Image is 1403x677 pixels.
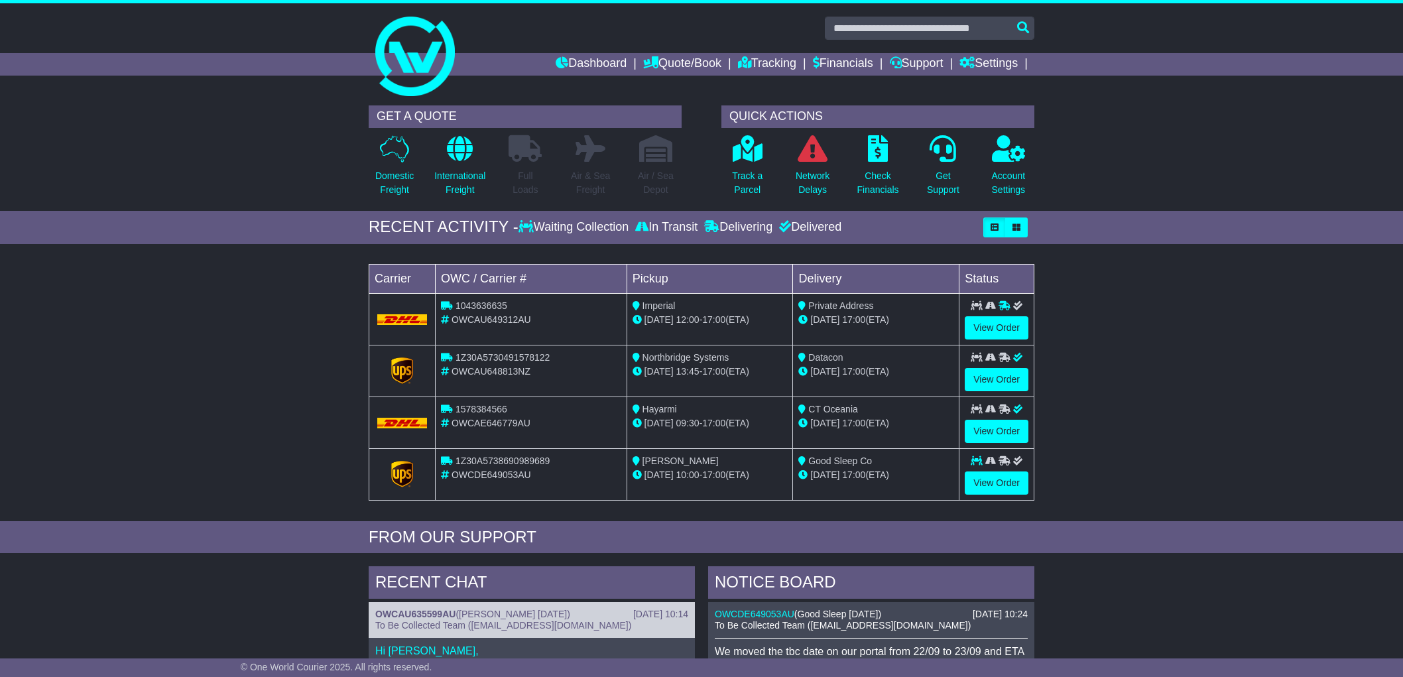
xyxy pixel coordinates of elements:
[638,169,674,197] p: Air / Sea Depot
[644,314,674,325] span: [DATE]
[375,609,688,620] div: ( )
[369,566,695,602] div: RECENT CHAT
[375,620,631,631] span: To Be Collected Team ([EMAIL_ADDRESS][DOMAIN_NAME])
[375,135,414,204] a: DomesticFreight
[391,357,414,384] img: GetCarrierServiceLogo
[842,366,865,377] span: 17:00
[456,456,550,466] span: 1Z30A5738690989689
[808,404,857,414] span: CT Oceania
[776,220,841,235] div: Delivered
[456,300,507,311] span: 1043636635
[434,135,486,204] a: InternationalFreight
[369,105,682,128] div: GET A QUOTE
[965,471,1028,495] a: View Order
[456,404,507,414] span: 1578384566
[375,169,414,197] p: Domestic Freight
[715,620,971,631] span: To Be Collected Team ([EMAIL_ADDRESS][DOMAIN_NAME])
[642,300,676,311] span: Imperial
[890,53,944,76] a: Support
[642,352,729,363] span: Northbridge Systems
[644,418,674,428] span: [DATE]
[642,456,719,466] span: [PERSON_NAME]
[798,313,953,327] div: (ETA)
[798,416,953,430] div: (ETA)
[676,314,700,325] span: 12:00
[965,368,1028,391] a: View Order
[644,469,674,480] span: [DATE]
[808,352,843,363] span: Datacon
[241,662,432,672] span: © One World Courier 2025. All rights reserved.
[377,314,427,325] img: DHL.png
[452,314,531,325] span: OWCAU649312AU
[715,645,1028,670] p: We moved the tbc date on our portal from 22/09 to 23/09 and ETA from 26/09 to 29/09 while waiting...
[676,418,700,428] span: 09:30
[509,169,542,197] p: Full Loads
[959,53,1018,76] a: Settings
[721,105,1034,128] div: QUICK ACTIONS
[369,528,1034,547] div: FROM OUR SUPPORT
[965,420,1028,443] a: View Order
[732,169,762,197] p: Track a Parcel
[702,314,725,325] span: 17:00
[702,469,725,480] span: 17:00
[633,609,688,620] div: [DATE] 10:14
[813,53,873,76] a: Financials
[556,53,627,76] a: Dashboard
[810,314,839,325] span: [DATE]
[391,461,414,487] img: GetCarrierServiceLogo
[798,468,953,482] div: (ETA)
[798,609,879,619] span: Good Sleep [DATE]
[369,217,518,237] div: RECENT ACTIVITY -
[627,264,793,293] td: Pickup
[708,566,1034,602] div: NOTICE BOARD
[369,264,436,293] td: Carrier
[808,300,873,311] span: Private Address
[926,135,960,204] a: GetSupport
[715,609,794,619] a: OWCDE649053AU
[992,169,1026,197] p: Account Settings
[632,220,701,235] div: In Transit
[633,313,788,327] div: - (ETA)
[643,53,721,76] a: Quote/Book
[452,418,530,428] span: OWCAE646779AU
[842,469,865,480] span: 17:00
[715,609,1028,620] div: ( )
[702,418,725,428] span: 17:00
[377,418,427,428] img: DHL.png
[959,264,1034,293] td: Status
[796,169,829,197] p: Network Delays
[810,418,839,428] span: [DATE]
[676,469,700,480] span: 10:00
[731,135,763,204] a: Track aParcel
[810,366,839,377] span: [DATE]
[701,220,776,235] div: Delivering
[857,169,899,197] p: Check Financials
[738,53,796,76] a: Tracking
[842,314,865,325] span: 17:00
[795,135,830,204] a: NetworkDelays
[808,456,872,466] span: Good Sleep Co
[633,416,788,430] div: - (ETA)
[459,609,567,619] span: [PERSON_NAME] [DATE]
[991,135,1026,204] a: AccountSettings
[842,418,865,428] span: 17:00
[633,468,788,482] div: - (ETA)
[452,366,530,377] span: OWCAU648813NZ
[518,220,632,235] div: Waiting Collection
[798,365,953,379] div: (ETA)
[436,264,627,293] td: OWC / Carrier #
[965,316,1028,339] a: View Order
[793,264,959,293] td: Delivery
[810,469,839,480] span: [DATE]
[927,169,959,197] p: Get Support
[973,609,1028,620] div: [DATE] 10:24
[676,366,700,377] span: 13:45
[857,135,900,204] a: CheckFinancials
[571,169,610,197] p: Air & Sea Freight
[452,469,531,480] span: OWCDE649053AU
[702,366,725,377] span: 17:00
[633,365,788,379] div: - (ETA)
[456,352,550,363] span: 1Z30A5730491578122
[434,169,485,197] p: International Freight
[642,404,677,414] span: Hayarmi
